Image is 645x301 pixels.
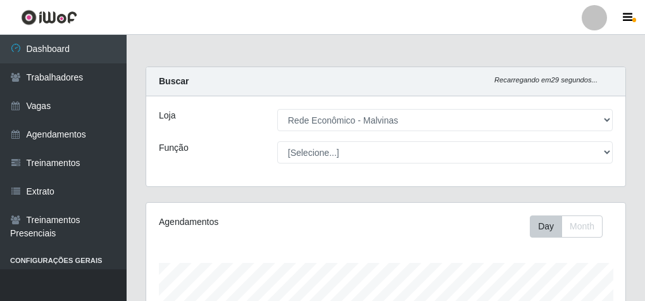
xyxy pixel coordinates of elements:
div: Toolbar with button groups [530,215,613,238]
button: Day [530,215,562,238]
div: Agendamentos [159,215,337,229]
i: Recarregando em 29 segundos... [494,76,598,84]
strong: Buscar [159,76,189,86]
label: Loja [159,109,175,122]
button: Month [561,215,603,238]
div: First group [530,215,603,238]
img: CoreUI Logo [21,10,77,25]
label: Função [159,141,189,155]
